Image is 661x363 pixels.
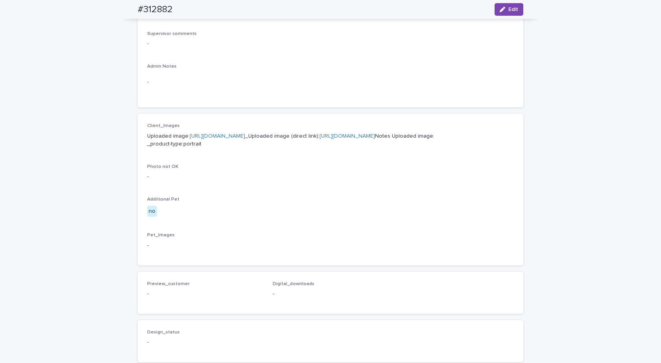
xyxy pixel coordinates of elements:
[147,173,514,181] p: -
[147,132,514,149] p: Uploaded image: _Uploaded image (direct link): Notes Uploaded image: _product-type:portrait
[147,338,263,346] p: -
[147,330,180,335] span: Design_status
[147,78,514,86] p: -
[147,64,177,69] span: Admin Notes
[147,241,514,250] p: -
[138,4,173,15] h2: #312882
[495,3,523,16] button: Edit
[147,290,263,298] p: -
[273,282,314,286] span: Digital_downloads
[147,164,178,169] span: Photo not OK
[147,233,175,238] span: Pet_Images
[273,290,389,298] p: -
[190,133,245,139] a: [URL][DOMAIN_NAME]
[147,31,197,36] span: Supervisor comments
[147,206,157,217] div: no
[508,7,518,12] span: Edit
[147,40,514,48] p: -
[147,197,179,202] span: Additional Pet
[319,133,375,139] a: [URL][DOMAIN_NAME]
[147,123,180,128] span: Client_Images
[147,282,190,286] span: Preview_customer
